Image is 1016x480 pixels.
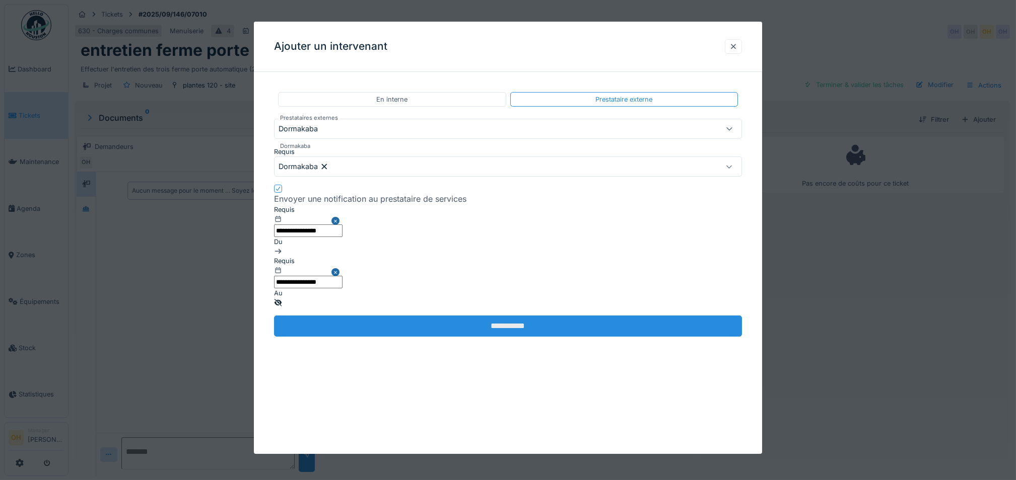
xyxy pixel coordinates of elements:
div: En interne [376,95,408,104]
label: Du [274,237,283,247]
div: Envoyer une notification au prestataire de services [274,193,466,205]
label: Prestataires externes [278,114,340,122]
label: Dormakaba [278,142,312,150]
div: Dormakaba [279,161,329,172]
div: Requis [274,147,742,156]
button: Close [331,205,343,237]
div: Requis [274,256,343,266]
div: Prestataire externe [595,95,652,104]
div: Requis [274,205,343,214]
h3: Ajouter un intervenant [274,40,387,53]
label: Au [274,288,283,298]
div: Dormakaba [279,123,318,134]
button: Close [331,256,343,288]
